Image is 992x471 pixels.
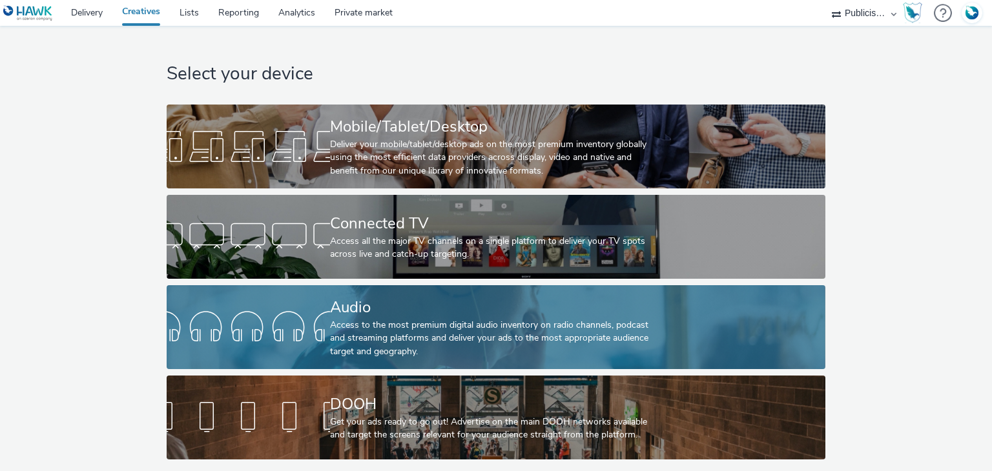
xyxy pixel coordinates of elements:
div: Audio [330,296,657,319]
div: Get your ads ready to go out! Advertise on the main DOOH networks available and target the screen... [330,416,657,442]
div: Access all the major TV channels on a single platform to deliver your TV spots across live and ca... [330,235,657,261]
a: Connected TVAccess all the major TV channels on a single platform to deliver your TV spots across... [167,195,825,279]
div: DOOH [330,393,657,416]
img: undefined Logo [3,5,53,21]
img: Hawk Academy [903,3,922,23]
div: Access to the most premium digital audio inventory on radio channels, podcast and streaming platf... [330,319,657,358]
div: Deliver your mobile/tablet/desktop ads on the most premium inventory globally using the most effi... [330,138,657,177]
img: Account FR [962,3,982,23]
div: Mobile/Tablet/Desktop [330,115,657,138]
h1: Select your device [167,62,825,86]
div: Connected TV [330,212,657,235]
a: DOOHGet your ads ready to go out! Advertise on the main DOOH networks available and target the sc... [167,376,825,459]
a: Hawk Academy [903,3,927,23]
a: Mobile/Tablet/DesktopDeliver your mobile/tablet/desktop ads on the most premium inventory globall... [167,105,825,188]
a: AudioAccess to the most premium digital audio inventory on radio channels, podcast and streaming ... [167,285,825,369]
